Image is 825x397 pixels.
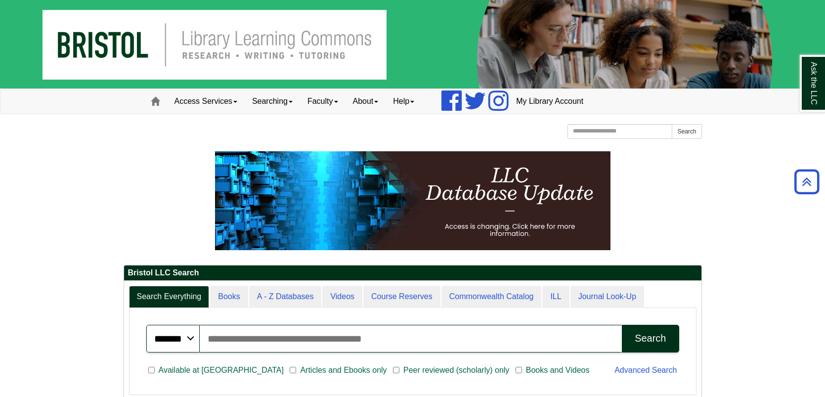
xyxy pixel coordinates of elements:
div: Search [635,333,666,344]
a: Commonwealth Catalog [441,286,542,308]
a: Back to Top [791,175,823,188]
input: Articles and Ebooks only [290,366,296,375]
a: About [346,89,386,114]
a: Help [386,89,422,114]
span: Articles and Ebooks only [296,364,391,376]
a: A - Z Databases [249,286,322,308]
a: Books [210,286,248,308]
a: Videos [322,286,362,308]
span: Peer reviewed (scholarly) only [399,364,513,376]
a: Faculty [300,89,346,114]
h2: Bristol LLC Search [124,265,701,281]
a: Advanced Search [614,366,677,374]
a: Searching [245,89,300,114]
span: Books and Videos [522,364,594,376]
a: Course Reserves [363,286,440,308]
a: Journal Look-Up [570,286,644,308]
a: My Library Account [509,89,591,114]
span: Available at [GEOGRAPHIC_DATA] [155,364,288,376]
a: Access Services [167,89,245,114]
input: Books and Videos [516,366,522,375]
button: Search [622,325,679,353]
img: HTML tutorial [215,151,610,250]
button: Search [672,124,701,139]
a: Search Everything [129,286,210,308]
a: ILL [542,286,569,308]
input: Peer reviewed (scholarly) only [393,366,399,375]
input: Available at [GEOGRAPHIC_DATA] [148,366,155,375]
